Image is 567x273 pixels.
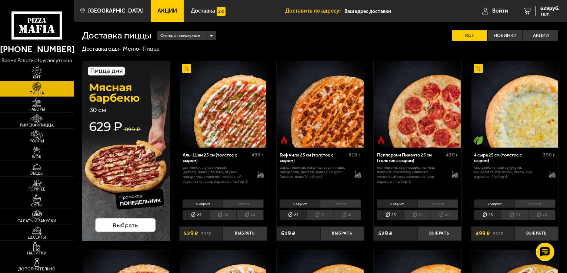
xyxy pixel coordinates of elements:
li: тонкое [515,199,556,208]
li: 40 [528,210,556,220]
li: с сыром [280,199,320,208]
span: Доставить по адресу: [285,8,344,14]
button: Выбрать [418,226,461,241]
li: 40 [334,210,361,220]
span: 390 г [543,152,556,158]
img: 15daf4d41897b9f0e9f617042186c801.svg [217,7,226,16]
span: 430 г [446,152,458,158]
button: Выбрать [223,226,267,241]
s: 562 ₽ [493,230,503,236]
span: 1 шт. [540,12,560,16]
button: Выбрать [320,226,364,241]
p: фарш говяжий, паприка, соус-пицца, моцарелла, [PERSON_NAME]-кочудян, [PERSON_NAME] (на борт). [280,165,348,179]
img: Акционный [182,64,191,73]
span: 510 г [349,152,361,158]
img: Пепперони Пиканто 25 см (толстое с сыром) [374,61,461,148]
span: Войти [492,8,508,14]
img: Острое блюдо [280,136,288,145]
span: 529 ₽ [378,230,393,236]
li: 40 [431,210,458,220]
div: Аль-Шам 25 см (толстое с сыром) [183,152,250,164]
div: Биф чили 25 см (толстое с сыром) [280,152,347,164]
div: Пепперони Пиканто 25 см (толстое с сыром) [377,152,444,164]
li: 30 [210,210,237,220]
a: АкционныйАль-Шам 25 см (толстое с сыром) [179,61,267,148]
img: 4 сыра 25 см (толстое с сыром) [471,61,558,148]
li: с сыром [377,199,417,208]
span: 619 ₽ [281,230,296,236]
button: Выбрать [515,226,558,241]
span: 629 руб. [540,6,560,11]
li: тонкое [417,199,458,208]
input: Ваш адрес доставки [344,4,458,18]
label: Новинки [488,30,523,41]
h1: Доставка пиццы [82,31,151,40]
span: 490 г [251,152,264,158]
a: Острое блюдоБиф чили 25 см (толстое с сыром) [277,61,364,148]
span: 499 ₽ [476,230,490,236]
li: 30 [404,210,431,220]
label: Все [452,30,487,41]
span: [GEOGRAPHIC_DATA] [88,8,144,14]
span: Сначала популярные [160,30,200,41]
li: тонкое [223,199,264,208]
li: 25 [280,210,307,220]
p: пепперони, сыр Моцарелла, мед, паприка, пармезан, сливочно-чесночный соус, халапеньо, сыр пармеза... [377,165,446,184]
li: 30 [307,210,334,220]
p: цыпленок, лук репчатый, [PERSON_NAME], томаты, огурец, моцарелла, сливочно-чесночный соус, кетчуп... [183,165,251,184]
a: Меню- [123,45,141,52]
img: Биф чили 25 см (толстое с сыром) [277,61,364,148]
li: с сыром [474,199,514,208]
img: Акционный [474,64,483,73]
li: с сыром [183,199,223,208]
s: 595 ₽ [201,230,211,236]
li: 40 [236,210,264,220]
li: 25 [474,210,501,220]
a: Острое блюдоПепперони Пиканто 25 см (толстое с сыром) [374,61,461,148]
a: АкционныйВегетарианское блюдо4 сыра 25 см (толстое с сыром) [471,61,559,148]
label: Акции [523,30,558,41]
img: Острое блюдо [377,136,386,145]
span: Акции [157,8,177,14]
img: Вегетарианское блюдо [474,136,483,145]
li: 25 [377,210,404,220]
div: Пицца [143,45,160,53]
p: сыр дорблю, сыр сулугуни, моцарелла, пармезан, песто, сыр пармезан (на борт). [474,165,543,179]
li: 25 [183,210,210,220]
li: 30 [501,210,528,220]
img: Аль-Шам 25 см (толстое с сыром) [180,61,267,148]
a: Доставка еды- [82,45,122,52]
li: тонкое [320,199,361,208]
span: 529 ₽ [184,230,198,236]
div: 4 сыра 25 см (толстое с сыром) [474,152,541,164]
span: Доставка [191,8,215,14]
